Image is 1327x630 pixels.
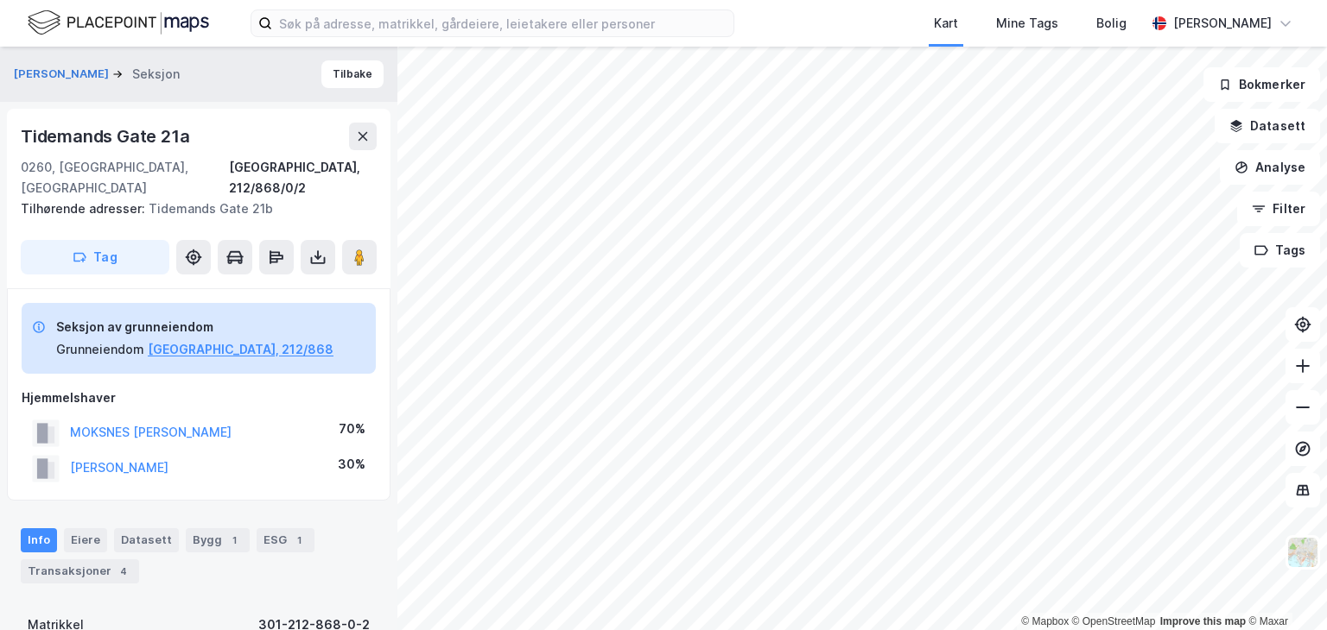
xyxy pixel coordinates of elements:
div: 0260, [GEOGRAPHIC_DATA], [GEOGRAPHIC_DATA] [21,157,229,198]
div: Seksjon av grunneiendom [56,317,333,337]
div: Info [21,528,57,552]
button: Tags [1240,233,1320,268]
iframe: Chat Widget [1241,547,1327,630]
div: Bolig [1096,13,1127,34]
button: Tilbake [321,60,384,88]
button: Tag [21,240,169,274]
img: Z [1286,536,1319,569]
div: Mine Tags [996,13,1058,34]
button: [GEOGRAPHIC_DATA], 212/868 [148,339,333,360]
div: Seksjon [132,64,180,85]
div: Kart [934,13,958,34]
div: Bygg [186,528,250,552]
div: 4 [115,563,132,580]
button: Bokmerker [1203,67,1320,102]
div: Grunneiendom [56,339,144,360]
div: 70% [339,419,365,439]
div: Transaksjoner [21,559,139,583]
div: Tidemands Gate 21a [21,123,193,150]
div: ESG [257,528,314,552]
div: Datasett [114,528,179,552]
div: Hjemmelshaver [22,387,376,408]
div: [PERSON_NAME] [1173,13,1272,34]
button: Filter [1237,192,1320,226]
img: logo.f888ab2527a4732fd821a326f86c7f29.svg [28,8,209,38]
div: Eiere [64,528,107,552]
span: Tilhørende adresser: [21,201,149,216]
button: [PERSON_NAME] [14,66,112,83]
div: Kontrollprogram for chat [1241,547,1327,630]
input: Søk på adresse, matrikkel, gårdeiere, leietakere eller personer [272,10,733,36]
a: Mapbox [1021,615,1069,627]
div: Tidemands Gate 21b [21,198,363,219]
button: Analyse [1220,150,1320,185]
a: Improve this map [1160,615,1246,627]
div: 1 [225,532,243,549]
div: 1 [290,532,308,549]
button: Datasett [1215,109,1320,143]
div: 30% [338,454,365,475]
div: [GEOGRAPHIC_DATA], 212/868/0/2 [229,157,377,198]
a: OpenStreetMap [1072,615,1156,627]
